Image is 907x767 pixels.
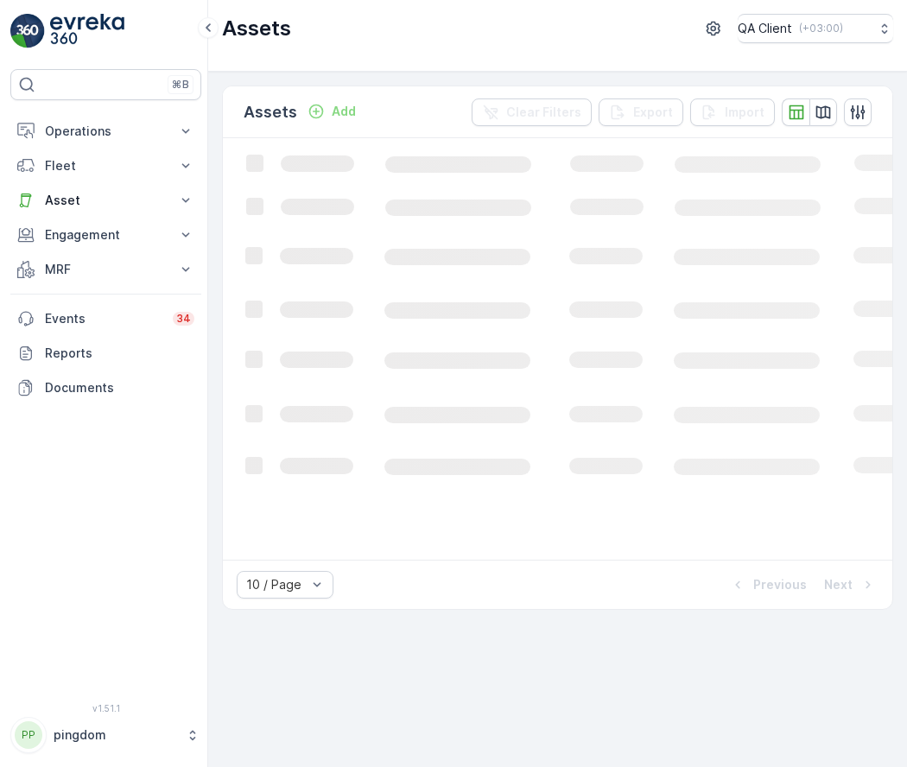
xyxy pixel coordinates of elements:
[799,22,843,35] p: ( +03:00 )
[45,345,194,362] p: Reports
[301,101,363,122] button: Add
[10,252,201,287] button: MRF
[10,183,201,218] button: Asset
[10,717,201,753] button: PPpingdom
[222,15,291,42] p: Assets
[10,218,201,252] button: Engagement
[15,721,42,749] div: PP
[45,123,167,140] p: Operations
[633,104,673,121] p: Export
[54,726,177,744] p: pingdom
[172,78,189,92] p: ⌘B
[506,104,581,121] p: Clear Filters
[822,574,878,595] button: Next
[738,14,893,43] button: QA Client(+03:00)
[45,379,194,396] p: Documents
[738,20,792,37] p: QA Client
[472,98,592,126] button: Clear Filters
[244,100,297,124] p: Assets
[10,301,201,336] a: Events34
[10,336,201,371] a: Reports
[725,104,764,121] p: Import
[10,371,201,405] a: Documents
[176,312,191,326] p: 34
[599,98,683,126] button: Export
[10,149,201,183] button: Fleet
[10,14,45,48] img: logo
[824,576,853,593] p: Next
[45,310,162,327] p: Events
[45,192,167,209] p: Asset
[10,114,201,149] button: Operations
[45,157,167,174] p: Fleet
[45,226,167,244] p: Engagement
[690,98,775,126] button: Import
[332,103,356,120] p: Add
[50,14,124,48] img: logo_light-DOdMpM7g.png
[45,261,167,278] p: MRF
[753,576,807,593] p: Previous
[10,703,201,713] span: v 1.51.1
[727,574,809,595] button: Previous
